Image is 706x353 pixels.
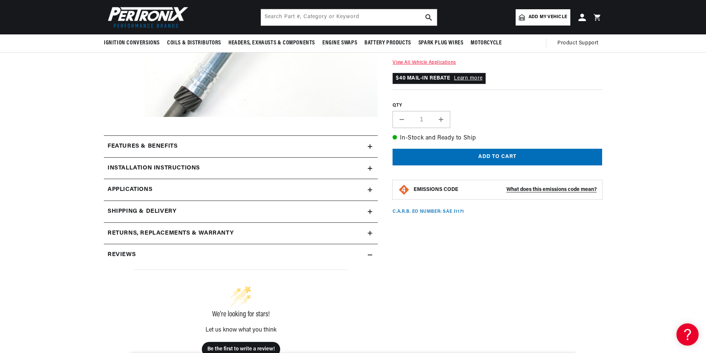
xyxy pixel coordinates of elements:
button: search button [421,9,437,26]
summary: Ignition Conversions [104,34,163,52]
span: Spark Plug Wires [418,39,464,47]
summary: Spark Plug Wires [415,34,467,52]
div: Let us know what you think [134,327,347,333]
input: Search Part #, Category or Keyword [261,9,437,26]
summary: Battery Products [361,34,415,52]
div: We’re looking for stars! [134,311,347,318]
span: Coils & Distributors [167,39,221,47]
img: Pertronix [104,4,189,30]
a: View All Vehicle Applications [393,60,456,65]
span: Add my vehicle [529,14,567,21]
span: Product Support [557,39,598,47]
label: QTY [393,102,602,109]
span: Battery Products [364,39,411,47]
span: Motorcycle [471,39,502,47]
h2: Installation instructions [108,164,200,173]
span: Applications [108,185,152,195]
summary: Headers, Exhausts & Components [225,34,319,52]
summary: Installation instructions [104,158,378,179]
span: Ignition Conversions [104,39,160,47]
button: Add to cart [393,149,602,165]
img: Emissions code [398,184,410,196]
summary: Product Support [557,34,602,52]
span: Headers, Exhausts & Components [228,39,315,47]
p: C.A.R.B. EO Number: SAE J1171 [393,209,464,215]
strong: EMISSIONS CODE [414,187,458,192]
strong: What does this emissions code mean? [506,187,597,192]
h2: Reviews [108,250,136,260]
summary: Engine Swaps [319,34,361,52]
summary: Features & Benefits [104,136,378,157]
summary: Coils & Distributors [163,34,225,52]
summary: Reviews [104,244,378,266]
p: In-Stock and Ready to Ship [393,134,602,143]
a: Learn more [454,75,482,81]
a: Add my vehicle [516,9,570,26]
summary: Motorcycle [467,34,505,52]
p: $40 MAIL-IN REBATE [393,73,486,84]
a: Applications [104,179,378,201]
h2: Returns, Replacements & Warranty [108,229,234,238]
button: EMISSIONS CODEWhat does this emissions code mean? [414,186,597,193]
summary: Returns, Replacements & Warranty [104,223,378,244]
h2: Shipping & Delivery [108,207,176,216]
summary: Shipping & Delivery [104,201,378,222]
h2: Features & Benefits [108,142,177,151]
span: Engine Swaps [322,39,357,47]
